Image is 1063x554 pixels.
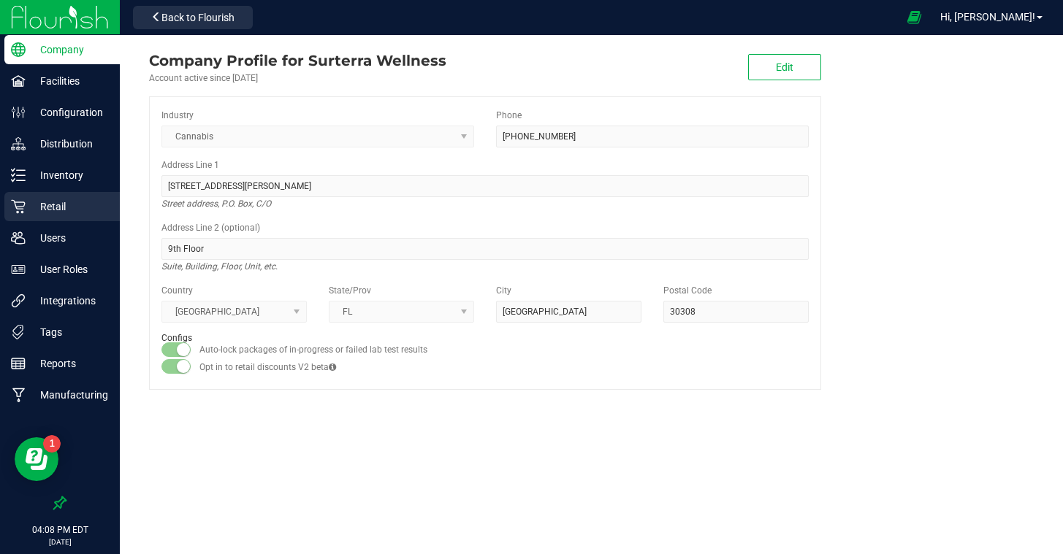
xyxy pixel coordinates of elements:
[26,104,113,121] p: Configuration
[199,361,336,374] label: Opt in to retail discounts V2 beta
[663,301,809,323] input: Postal Code
[898,3,931,31] span: Open Ecommerce Menu
[26,41,113,58] p: Company
[26,261,113,278] p: User Roles
[496,126,809,147] input: (123) 456-7890
[26,323,113,341] p: Tags
[11,199,26,214] inline-svg: Retail
[133,6,253,29] button: Back to Flourish
[11,293,26,308] inline-svg: Integrations
[53,496,67,510] label: Pin the sidebar to full width on large screens
[11,356,26,371] inline-svg: Reports
[11,168,26,182] inline-svg: Inventory
[26,355,113,372] p: Reports
[199,343,427,356] label: Auto-lock packages of in-progress or failed lab test results
[161,334,809,343] h2: Configs
[161,175,809,197] input: Address
[161,158,219,172] label: Address Line 1
[161,109,194,122] label: Industry
[11,231,26,245] inline-svg: Users
[7,536,113,547] p: [DATE]
[940,11,1035,23] span: Hi, [PERSON_NAME]!
[161,238,809,260] input: Suite, Building, Unit, etc.
[11,325,26,339] inline-svg: Tags
[11,105,26,120] inline-svg: Configuration
[26,135,113,153] p: Distribution
[11,388,26,402] inline-svg: Manufacturing
[26,72,113,90] p: Facilities
[496,301,641,323] input: City
[15,437,58,481] iframe: Resource center
[149,72,446,85] div: Account active since [DATE]
[161,258,278,275] i: Suite, Building, Floor, Unit, etc.
[496,284,511,297] label: City
[161,284,193,297] label: Country
[26,166,113,184] p: Inventory
[26,386,113,404] p: Manufacturing
[11,136,26,151] inline-svg: Distribution
[161,221,260,234] label: Address Line 2 (optional)
[149,50,446,72] div: Surterra Wellness
[11,42,26,57] inline-svg: Company
[161,12,235,23] span: Back to Flourish
[11,262,26,277] inline-svg: User Roles
[748,54,821,80] button: Edit
[26,229,113,247] p: Users
[329,284,371,297] label: State/Prov
[26,292,113,309] p: Integrations
[26,198,113,215] p: Retail
[663,284,712,297] label: Postal Code
[496,109,522,122] label: Phone
[161,195,271,212] i: Street address, P.O. Box, C/O
[7,523,113,536] p: 04:08 PM EDT
[43,435,61,453] iframe: Resource center unread badge
[776,61,793,73] span: Edit
[11,74,26,88] inline-svg: Facilities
